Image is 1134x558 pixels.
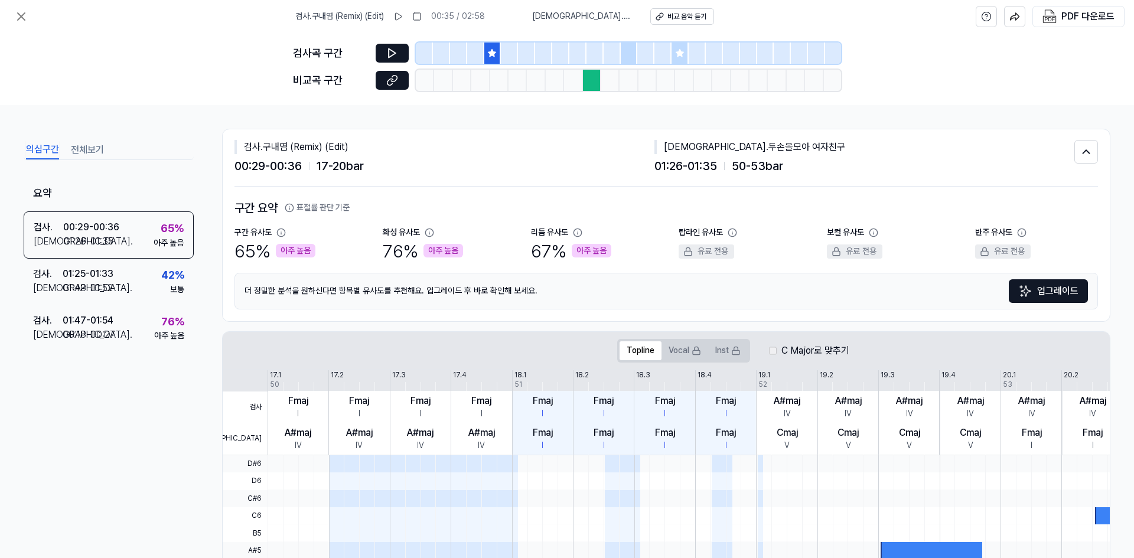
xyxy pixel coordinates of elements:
div: A#maj [1018,394,1045,408]
div: IV [295,440,302,452]
div: 00:35 / 02:58 [431,11,485,22]
div: 18.3 [636,370,650,380]
div: 구간 유사도 [234,227,272,239]
div: 00:18 - 00:27 [63,328,115,342]
div: 검사 . 구내염 (Remix) (Edit) [234,140,654,154]
button: 의심구간 [26,141,59,159]
div: IV [784,408,791,420]
button: Inst [708,341,748,360]
div: I [725,408,727,420]
div: Fmaj [1022,426,1042,440]
div: V [846,440,851,452]
div: 리듬 유사도 [531,227,568,239]
span: D#6 [223,455,268,472]
div: 65 % [161,220,184,237]
svg: help [981,11,992,22]
span: [DEMOGRAPHIC_DATA] [223,423,268,455]
div: 53 [1003,380,1012,390]
div: 17.1 [270,370,281,380]
div: 01:25 - 01:33 [63,267,113,281]
div: Cmaj [899,426,920,440]
div: 검사 . [33,267,63,281]
div: 17.4 [453,370,467,380]
img: share [1009,11,1020,22]
div: Cmaj [960,426,981,440]
div: Fmaj [1083,426,1103,440]
div: I [1092,440,1094,452]
div: I [664,440,666,452]
img: PDF Download [1042,9,1057,24]
div: Fmaj [655,426,675,440]
button: Topline [620,341,661,360]
div: 아주 높음 [276,244,315,258]
div: 비교곡 구간 [293,72,369,89]
div: V [907,440,912,452]
div: I [664,408,666,420]
div: A#maj [407,426,434,440]
div: Cmaj [777,426,798,440]
div: V [968,440,973,452]
div: 01:47 - 01:54 [63,314,113,328]
div: A#maj [346,426,373,440]
div: 19.2 [820,370,833,380]
div: 검사 . [33,314,63,328]
div: I [603,408,605,420]
div: Fmaj [288,394,308,408]
div: 아주 높음 [423,244,463,258]
div: Fmaj [471,394,491,408]
div: Cmaj [838,426,859,440]
span: C#6 [223,490,268,507]
div: 00:29 - 00:36 [63,220,119,234]
div: Fmaj [533,426,553,440]
div: IV [1028,408,1035,420]
div: Fmaj [533,394,553,408]
div: 검사곡 구간 [293,45,369,62]
span: C6 [223,507,268,524]
div: IV [967,408,974,420]
div: 19.1 [758,370,770,380]
div: 18.4 [698,370,712,380]
div: A#maj [1080,394,1106,408]
div: Fmaj [594,426,614,440]
label: C Major로 맞추기 [781,344,849,358]
div: 아주 높음 [154,330,184,342]
div: A#maj [896,394,923,408]
div: IV [417,440,424,452]
div: 18.1 [514,370,526,380]
div: [DEMOGRAPHIC_DATA] . [34,234,63,249]
span: B5 [223,524,268,541]
div: I [542,408,543,420]
span: 01:26 - 01:35 [654,156,717,175]
button: 비교 음악 듣기 [650,8,714,25]
a: Sparkles업그레이드 [1009,279,1088,303]
div: I [542,440,543,452]
div: Fmaj [716,426,736,440]
div: I [359,408,360,420]
button: help [976,6,997,27]
div: IV [906,408,913,420]
div: 67 % [531,239,611,263]
span: 검사 . 구내염 (Remix) (Edit) [295,11,384,22]
button: 업그레이드 [1009,279,1088,303]
div: Fmaj [410,394,431,408]
div: 요약 [24,177,194,211]
div: [DEMOGRAPHIC_DATA] . 두손을모아 여자친구 [654,140,1074,154]
div: Fmaj [349,394,369,408]
span: 검사 [223,391,268,423]
div: IV [478,440,485,452]
div: A#maj [468,426,495,440]
div: 50 [270,380,279,390]
span: D6 [223,472,268,490]
button: Vocal [661,341,708,360]
span: 00:29 - 00:36 [234,156,302,175]
div: 76 % [161,314,184,331]
div: V [784,440,790,452]
div: I [1031,440,1032,452]
div: 보컬 유사도 [827,227,864,239]
div: 42 % [161,267,184,284]
div: A#maj [774,394,800,408]
div: 더 정밀한 분석을 원하신다면 항목별 유사도를 추천해요. 업그레이드 후 바로 확인해 보세요. [234,273,1098,309]
div: 아주 높음 [572,244,611,258]
h2: 구간 요약 [234,198,1098,217]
